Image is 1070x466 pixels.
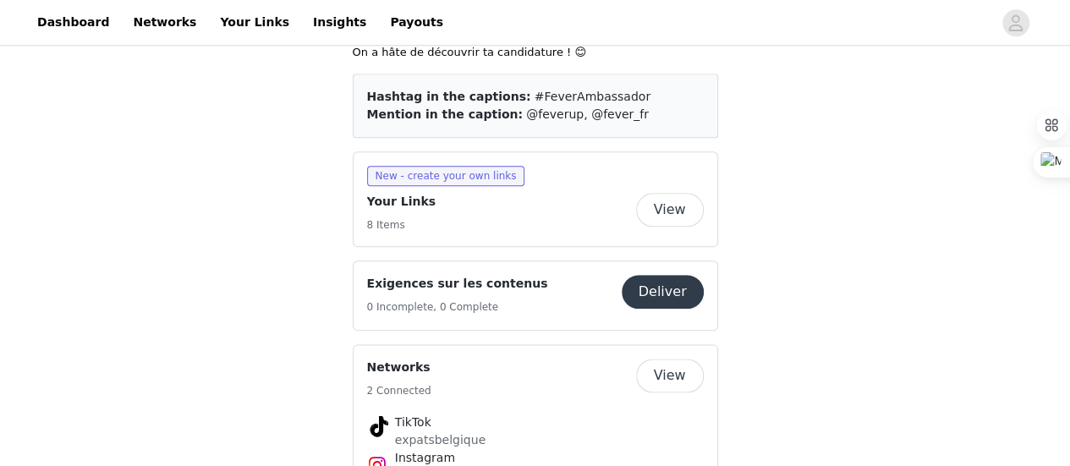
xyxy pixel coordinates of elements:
button: View [636,193,704,227]
a: Payouts [380,3,453,41]
div: avatar [1007,9,1023,36]
a: Networks [123,3,206,41]
h5: 0 Incomplete, 0 Complete [367,299,548,315]
a: Your Links [210,3,299,41]
h4: Exigences sur les contenus [367,275,548,293]
span: Mention in the caption: [367,107,523,121]
div: Exigences sur les contenus [353,260,718,331]
p: On a hâte de découvrir ta candidature ! 😊 [353,44,718,61]
h4: Networks [367,359,431,376]
span: @feverup, @fever_fr [526,107,649,121]
h5: 2 Connected [367,383,431,398]
h5: 8 Items [367,217,436,233]
h4: TikTok [395,414,676,431]
a: Dashboard [27,3,119,41]
button: View [636,359,704,392]
span: New - create your own links [367,166,525,186]
span: Hashtag in the captions: [367,90,531,103]
p: expatsbelgique [395,431,676,449]
h4: Your Links [367,193,436,211]
span: #FeverAmbassador [535,90,650,103]
a: Insights [303,3,376,41]
button: Deliver [622,275,704,309]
